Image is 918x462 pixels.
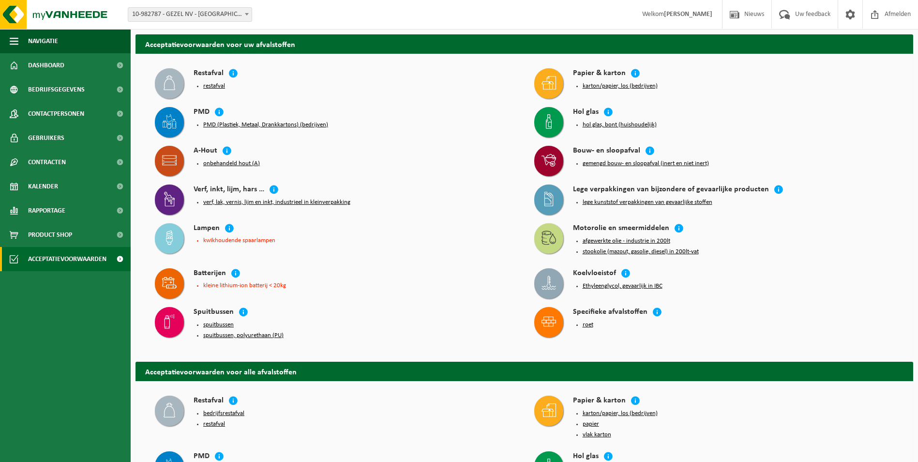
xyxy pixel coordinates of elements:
[28,77,85,102] span: Bedrijfsgegevens
[194,185,264,196] h4: Verf, inkt, lijm, hars …
[573,223,669,234] h4: Motorolie en smeermiddelen
[28,29,58,53] span: Navigatie
[128,7,252,22] span: 10-982787 - GEZEL NV - BUGGENHOUT
[583,420,599,428] button: papier
[664,11,712,18] strong: [PERSON_NAME]
[573,307,647,318] h4: Specifieke afvalstoffen
[135,362,913,381] h2: Acceptatievoorwaarden voor alle afvalstoffen
[573,146,640,157] h4: Bouw- en sloopafval
[583,160,709,168] button: gemengd bouw- en sloopafval (inert en niet inert)
[583,410,658,417] button: karton/papier, los (bedrijven)
[573,396,626,407] h4: Papier & karton
[583,82,658,90] button: karton/papier, los (bedrijven)
[194,268,226,279] h4: Batterijen
[135,34,913,53] h2: Acceptatievoorwaarden voor uw afvalstoffen
[573,107,599,118] h4: Hol glas
[203,282,515,289] li: kleine lithium-ion batterij < 20kg
[203,160,260,168] button: onbehandeld hout (A)
[583,321,593,329] button: roet
[28,53,64,77] span: Dashboard
[194,223,220,234] h4: Lampen
[194,396,224,407] h4: Restafval
[203,420,225,428] button: restafval
[203,332,284,339] button: spuitbussen, polyurethaan (PU)
[28,174,58,199] span: Kalender
[583,282,662,290] button: Ethyleenglycol, gevaarlijk in IBC
[194,107,210,118] h4: PMD
[203,121,328,129] button: PMD (Plastiek, Metaal, Drankkartons) (bedrijven)
[573,185,769,196] h4: Lege verpakkingen van bijzondere of gevaarlijke producten
[203,82,225,90] button: restafval
[203,321,234,329] button: spuitbussen
[203,410,244,417] button: bedrijfsrestafval
[28,247,106,271] span: Acceptatievoorwaarden
[573,268,616,279] h4: Koelvloeistof
[194,307,234,318] h4: Spuitbussen
[28,223,72,247] span: Product Shop
[583,431,611,439] button: vlak karton
[583,237,670,245] button: afgewerkte olie - industrie in 200lt
[28,150,66,174] span: Contracten
[194,68,224,79] h4: Restafval
[28,102,84,126] span: Contactpersonen
[203,199,350,206] button: verf, lak, vernis, lijm en inkt, industrieel in kleinverpakking
[573,68,626,79] h4: Papier & karton
[583,248,699,256] button: stookolie (mazout, gasolie, diesel) in 200lt-vat
[128,8,252,21] span: 10-982787 - GEZEL NV - BUGGENHOUT
[28,199,65,223] span: Rapportage
[583,121,657,129] button: hol glas, bont (huishoudelijk)
[583,199,712,206] button: lege kunststof verpakkingen van gevaarlijke stoffen
[203,237,515,244] li: kwikhoudende spaarlampen
[194,146,217,157] h4: A-Hout
[28,126,64,150] span: Gebruikers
